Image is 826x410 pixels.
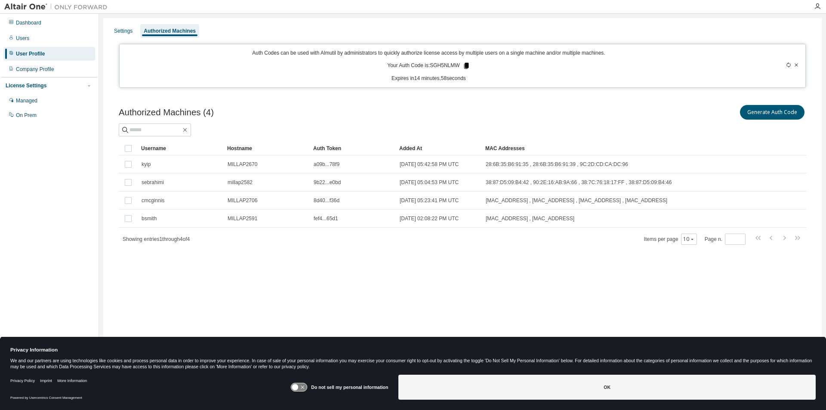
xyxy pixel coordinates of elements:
[4,3,112,11] img: Altair One
[6,82,46,89] div: License Settings
[142,215,157,222] span: bsmith
[486,215,574,222] span: [MAC_ADDRESS] , [MAC_ADDRESS]
[400,197,459,204] span: [DATE] 05:23:41 PM UTC
[705,234,746,245] span: Page n.
[314,179,341,186] span: 9b22...e0bd
[142,197,164,204] span: cmcginnis
[16,66,54,73] div: Company Profile
[485,142,716,155] div: MAC Addresses
[125,49,733,57] p: Auth Codes can be used with Almutil by administrators to quickly authorize license access by mult...
[313,142,392,155] div: Auth Token
[227,142,306,155] div: Hostname
[16,112,37,119] div: On Prem
[314,215,338,222] span: fef4...65d1
[119,108,214,117] span: Authorized Machines (4)
[16,35,29,42] div: Users
[314,197,339,204] span: 8d40...f36d
[486,197,667,204] span: [MAC_ADDRESS] , [MAC_ADDRESS] , [MAC_ADDRESS] , [MAC_ADDRESS]
[228,179,253,186] span: millap2582
[141,142,220,155] div: Username
[228,215,257,222] span: MILLAP2591
[400,215,459,222] span: [DATE] 02:08:22 PM UTC
[228,161,257,168] span: MILLAP2670
[314,161,339,168] span: a09b...78f9
[16,50,45,57] div: User Profile
[123,236,190,242] span: Showing entries 1 through 4 of 4
[16,97,37,104] div: Managed
[683,236,695,243] button: 10
[125,75,733,82] p: Expires in 14 minutes, 58 seconds
[486,161,628,168] span: 28:6B:35:B6:91:35 , 28:6B:35:B6:91:39 , 9C:2D:CD:CA:DC:96
[16,19,41,26] div: Dashboard
[114,28,133,34] div: Settings
[740,105,804,120] button: Generate Auth Code
[142,179,164,186] span: sebrahimi
[387,62,470,70] p: Your Auth Code is: SGH5NLMW
[399,142,478,155] div: Added At
[400,179,459,186] span: [DATE] 05:04:53 PM UTC
[228,197,257,204] span: MILLAP2706
[486,179,672,186] span: 38:87:D5:09:B4:42 , 90:2E:16:AB:9A:66 , 38:7C:76:18:17:FF , 38:87:D5:09:B4:46
[400,161,459,168] span: [DATE] 05:42:58 PM UTC
[644,234,697,245] span: Items per page
[144,28,196,34] div: Authorized Machines
[142,161,151,168] span: kyip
